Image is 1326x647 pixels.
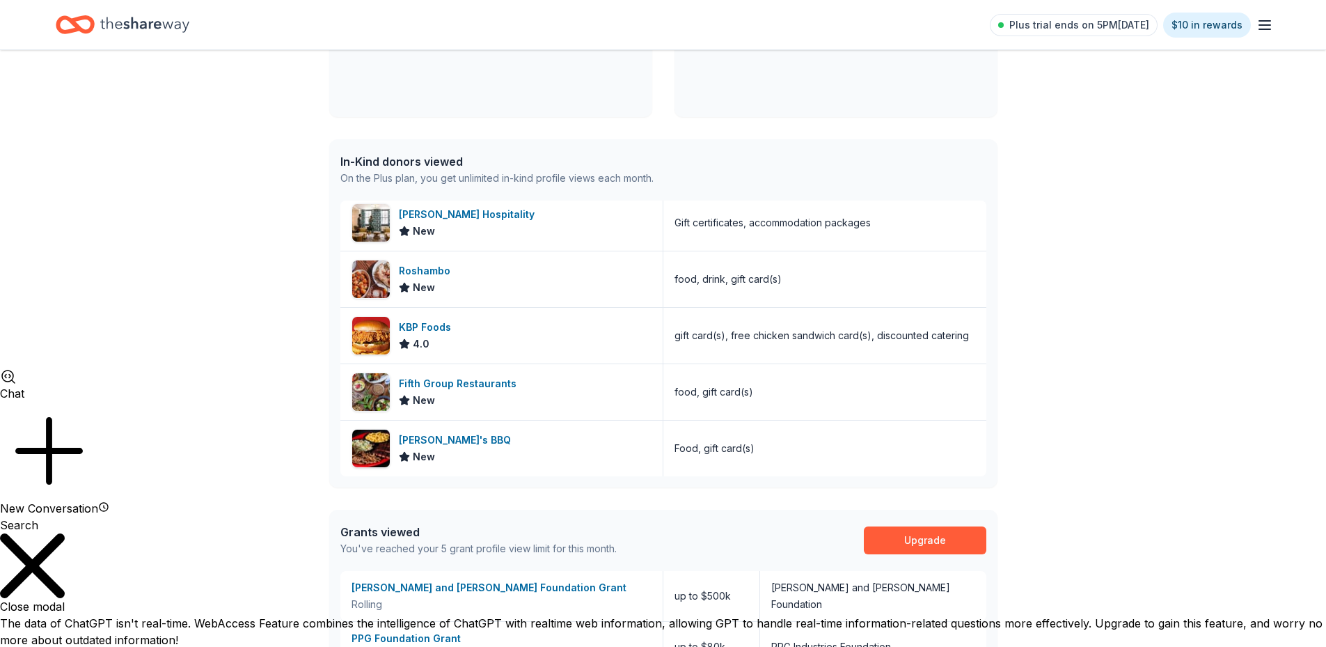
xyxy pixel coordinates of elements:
[352,373,390,411] img: Image for Fifth Group Restaurants
[352,630,652,647] div: PPG Foundation Grant
[990,14,1158,36] a: Plus trial ends on 5PM[DATE]
[340,524,617,540] div: Grants viewed
[399,375,522,392] div: Fifth Group Restaurants
[413,223,435,240] span: New
[352,579,652,596] div: [PERSON_NAME] and [PERSON_NAME] Foundation Grant
[674,215,871,231] div: Gift certificates, accommodation packages
[864,527,986,554] a: Upgrade
[1009,17,1149,33] span: Plus trial ends on 5PM[DATE]
[674,384,753,400] div: food, gift card(s)
[352,430,390,467] img: Image for Sonny's BBQ
[674,440,755,457] div: Food, gift card(s)
[399,432,516,449] div: [PERSON_NAME]'s BBQ
[399,206,540,223] div: [PERSON_NAME] Hospitality
[56,8,189,41] a: Home
[340,540,617,557] div: You've reached your 5 grant profile view limit for this month.
[413,392,435,409] span: New
[771,579,975,613] div: [PERSON_NAME] and [PERSON_NAME] Foundation
[399,319,457,336] div: KBP Foods
[352,260,390,298] img: Image for Roshambo
[340,153,654,170] div: In-Kind donors viewed
[674,271,782,288] div: food, drink, gift card(s)
[413,279,435,296] span: New
[352,596,652,613] div: Rolling
[674,327,969,344] div: gift card(s), free chicken sandwich card(s), discounted catering
[663,571,760,621] div: up to $500k
[413,336,429,352] span: 4.0
[352,204,390,242] img: Image for Oliver Hospitality
[399,263,456,279] div: Roshambo
[1163,13,1251,38] a: $10 in rewards
[413,449,435,465] span: New
[352,317,390,354] img: Image for KBP Foods
[340,170,654,187] div: On the Plus plan, you get unlimited in-kind profile views each month.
